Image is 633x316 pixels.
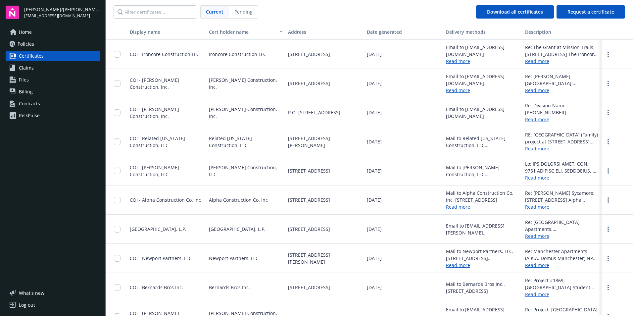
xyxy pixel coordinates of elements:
[604,167,612,175] a: more
[525,174,599,181] a: Read more
[604,79,612,87] a: more
[367,226,382,233] span: [DATE]
[114,284,121,291] input: Toggle Row Selected
[24,13,100,19] span: [EMAIL_ADDRESS][DOMAIN_NAME]
[525,248,599,262] div: Re: Manchester Apartments (A.K.A. Domus Manchester) NP Construction Company; Manchester Land Asso...
[446,44,520,58] div: Email to [EMAIL_ADDRESS][DOMAIN_NAME]
[6,63,100,73] a: Claims
[130,77,179,90] span: COI - [PERSON_NAME] Construction, Inc.
[288,284,330,291] span: [STREET_ADDRESS]
[446,262,470,268] a: Read more
[209,135,283,149] span: Related [US_STATE] Construction, LLC
[130,135,185,148] span: COI - Related [US_STATE] Construction, LLC
[367,51,382,58] span: [DATE]
[525,131,599,145] div: RE: [GEOGRAPHIC_DATA] (Family) project at [STREET_ADDRESS]. Related [US_STATE] Construction, LLC ...
[24,6,100,13] span: [PERSON_NAME]/[PERSON_NAME] Construction, Inc.
[367,80,382,87] span: [DATE]
[525,28,599,35] div: Description
[206,24,285,40] button: Cert holder name
[567,9,614,15] span: Request a certificate
[19,75,29,85] span: Files
[604,50,612,58] a: more
[604,109,612,117] a: more
[114,5,196,19] input: Filter certificates...
[446,189,520,203] div: Mail to Alpha Construction Co. Inc, [STREET_ADDRESS]
[229,6,258,18] span: Pending
[6,75,100,85] a: Files
[525,233,599,239] a: Read more
[288,135,362,149] span: [STREET_ADDRESS][PERSON_NAME]
[114,226,121,233] input: Toggle Row Selected
[288,80,330,87] span: [STREET_ADDRESS]
[6,290,55,296] button: What's new
[209,28,275,35] div: Cert holder name
[6,98,100,109] a: Contracts
[446,87,470,93] a: Read more
[604,196,612,204] a: more
[525,262,599,269] a: Read more
[127,24,206,40] button: Display name
[114,138,121,145] input: Toggle Row Selected
[525,203,599,210] a: Read more
[443,24,522,40] button: Delivery methods
[19,51,44,61] span: Certificates
[234,8,253,15] span: Pending
[19,27,32,37] span: Home
[367,167,382,174] span: [DATE]
[209,284,250,291] span: Bernards Bros Inc.
[288,196,330,203] span: [STREET_ADDRESS]
[446,58,470,64] a: Read more
[525,44,599,58] div: Re: The Grant at Mission Trails, [STREET_ADDRESS] The Ironcore Construction LLC; The Grant at Mis...
[18,39,34,49] span: Policies
[525,116,599,123] a: Read more
[19,290,44,296] span: What ' s new
[525,189,599,203] div: Re: [PERSON_NAME] Sycamore; [STREET_ADDRESS] Alpha Construction Co. Inc., [PERSON_NAME] [PERSON_N...
[446,281,520,294] div: Mail to Bernards Bros Inc., [STREET_ADDRESS]
[525,58,599,65] a: Read more
[209,106,283,120] span: [PERSON_NAME] Construction, Inc.
[525,73,599,87] div: Re: [PERSON_NAME][GEOGRAPHIC_DATA], [STREET_ADDRESS][PERSON_NAME] [PERSON_NAME] Construction, Inc...
[114,168,121,174] input: Toggle Row Selected
[367,28,441,35] div: Date generated
[130,106,179,119] span: COI - [PERSON_NAME] Construction, Inc.
[446,135,520,149] div: Mail to Related [US_STATE] Construction, LLC, [STREET_ADDRESS][PERSON_NAME]
[130,284,183,290] span: COI - Bernards Bros Inc.
[6,86,100,97] a: Billing
[604,284,612,291] a: more
[446,204,470,210] a: Read more
[209,51,266,58] span: Ironcore Construction LLC
[209,164,283,178] span: [PERSON_NAME] Construction, LLC
[19,63,34,73] span: Claims
[130,28,204,35] div: Display name
[525,160,599,174] div: Lo: IPS DOLORSI AMET, CON; 9751 ADIPISC ELI, SEDDOEIUS, TE 60996, Inci ut laboree: 372 Do Magnaal...
[130,164,179,178] span: COI - [PERSON_NAME] Construction, LLC
[130,197,201,203] span: COI - Alpha Construction Co. Inc
[446,164,520,178] div: Mail to [PERSON_NAME] Construction, LLC, [STREET_ADDRESS]
[525,102,599,116] div: Re: Division Name: [PHONE_NUMBER] [GEOGRAPHIC_DATA][PERSON_NAME], Division Number: [PHONE_NUMBER]...
[288,51,330,58] span: [STREET_ADDRESS]
[476,5,554,19] button: Download all certificates
[209,77,283,90] span: [PERSON_NAME] Construction, Inc.
[24,6,100,19] button: [PERSON_NAME]/[PERSON_NAME] Construction, Inc.[EMAIL_ADDRESS][DOMAIN_NAME]
[522,24,602,40] button: Description
[209,255,259,262] span: Newport Partners, LLC
[367,109,382,116] span: [DATE]
[19,98,40,109] div: Contracts
[367,196,382,203] span: [DATE]
[285,24,365,40] button: Address
[19,110,40,121] div: RiskPulse
[288,226,330,233] span: [STREET_ADDRESS]
[114,51,121,58] input: Toggle Row Selected
[525,145,599,152] a: Read more
[19,86,33,97] span: Billing
[130,255,192,261] span: COI - Newport Partners, LLC
[367,255,382,262] span: [DATE]
[446,73,520,87] div: Email to [EMAIL_ADDRESS][DOMAIN_NAME]
[130,51,199,57] span: COI - Ironcore Construction LLC
[130,226,186,232] span: [GEOGRAPHIC_DATA], L.P.
[114,197,121,203] input: Toggle Row Selected
[6,39,100,49] a: Policies
[557,5,625,19] button: Request a certificate
[525,219,599,233] div: Re: [GEOGRAPHIC_DATA] Apartments. [GEOGRAPHIC_DATA], L.P.; United Building Company, Inc. their re...
[288,109,340,116] span: P.O. [STREET_ADDRESS]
